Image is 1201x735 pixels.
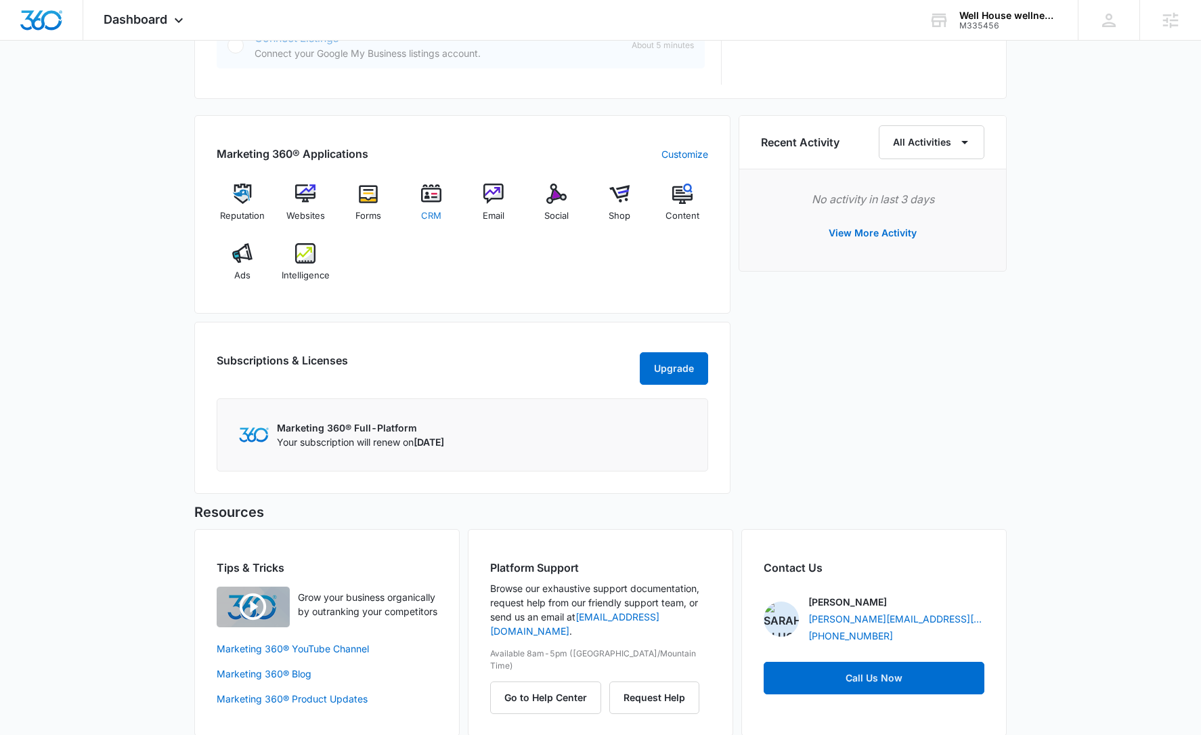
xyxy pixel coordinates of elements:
[220,209,265,223] span: Reputation
[468,184,520,232] a: Email
[277,421,444,435] p: Marketing 360® Full-Platform
[764,662,984,694] a: Call Us Now
[483,209,504,223] span: Email
[531,184,583,232] a: Social
[217,243,269,292] a: Ads
[761,191,984,207] p: No activity in last 3 days
[815,217,930,249] button: View More Activity
[959,10,1058,21] div: account name
[355,209,381,223] span: Forms
[239,427,269,442] img: Marketing 360 Logo
[808,612,984,626] a: [PERSON_NAME][EMAIL_ADDRESS][PERSON_NAME][DOMAIN_NAME]
[665,209,699,223] span: Content
[490,681,601,714] button: Go to Help Center
[217,184,269,232] a: Reputation
[764,560,984,576] h2: Contact Us
[255,46,621,60] p: Connect your Google My Business listings account.
[594,184,646,232] a: Shop
[277,435,444,449] p: Your subscription will renew on
[405,184,457,232] a: CRM
[808,595,887,609] p: [PERSON_NAME]
[609,209,630,223] span: Shop
[194,502,1007,522] h5: Resources
[280,243,332,292] a: Intelligence
[490,648,711,672] p: Available 8am-5pm ([GEOGRAPHIC_DATA]/Mountain Time)
[286,209,325,223] span: Websites
[280,184,332,232] a: Websites
[298,590,437,618] p: Grow your business organically by outranking your competitors
[282,269,330,282] span: Intelligence
[421,209,441,223] span: CRM
[609,692,699,703] a: Request Help
[656,184,708,232] a: Content
[879,125,984,159] button: All Activities
[217,667,437,681] a: Marketing 360® Blog
[217,642,437,656] a: Marketing 360® YouTube Channel
[661,147,708,161] a: Customize
[217,692,437,706] a: Marketing 360® Product Updates
[104,12,167,26] span: Dashboard
[808,629,893,643] a: [PHONE_NUMBER]
[544,209,569,223] span: Social
[234,269,250,282] span: Ads
[761,134,839,150] h6: Recent Activity
[764,602,799,637] img: Sarah Gluchacki
[490,581,711,638] p: Browse our exhaustive support documentation, request help from our friendly support team, or send...
[217,560,437,576] h2: Tips & Tricks
[414,436,444,448] span: [DATE]
[490,560,711,576] h2: Platform Support
[217,587,290,627] img: Quick Overview Video
[959,21,1058,30] div: account id
[632,39,694,51] span: About 5 minutes
[609,681,699,714] button: Request Help
[490,692,609,703] a: Go to Help Center
[217,146,368,162] h2: Marketing 360® Applications
[343,184,395,232] a: Forms
[217,352,348,379] h2: Subscriptions & Licenses
[640,352,708,385] button: Upgrade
